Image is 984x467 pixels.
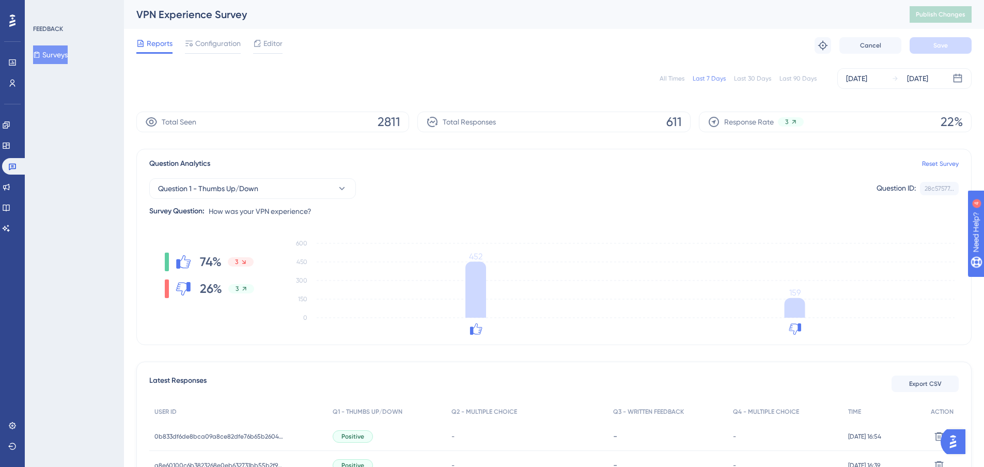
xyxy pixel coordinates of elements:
div: FEEDBACK [33,25,63,33]
tspan: 452 [469,252,482,261]
div: VPN Experience Survey [136,7,884,22]
button: Save [910,37,972,54]
button: Cancel [839,37,901,54]
span: Question 1 - Thumbs Up/Down [158,182,258,195]
span: Response Rate [724,116,774,128]
span: Save [933,41,948,50]
span: Question Analytics [149,158,210,170]
span: 611 [666,114,682,130]
span: Q2 - MULTIPLE CHOICE [451,408,517,416]
span: 3 [236,285,239,293]
tspan: 150 [298,295,307,303]
span: 26% [200,281,222,297]
span: 22% [941,114,963,130]
span: ACTION [931,408,954,416]
div: - [613,431,723,441]
button: Question 1 - Thumbs Up/Down [149,178,356,199]
div: Last 7 Days [693,74,726,83]
span: - [451,432,455,441]
span: Cancel [860,41,881,50]
span: Configuration [195,37,241,50]
span: Positive [341,432,364,441]
div: Question ID: [877,182,916,195]
a: Reset Survey [922,160,959,168]
tspan: 450 [296,258,307,266]
span: Reports [147,37,173,50]
iframe: UserGuiding AI Assistant Launcher [941,426,972,457]
span: 0b833df6de8bca09a8ce82dfe76b65b260431de069cb14d4e4a822d1d108ac7d [154,432,284,441]
div: [DATE] [846,72,867,85]
span: [DATE] 16:54 [848,432,881,441]
span: Need Help? [24,3,65,15]
span: 2811 [378,114,400,130]
button: Publish Changes [910,6,972,23]
span: Q3 - WRITTEN FEEDBACK [613,408,684,416]
div: Survey Question: [149,205,205,217]
span: 3 [235,258,238,266]
span: Latest Responses [149,375,207,393]
button: Export CSV [892,376,959,392]
span: Total Seen [162,116,196,128]
span: Q1 - THUMBS UP/DOWN [333,408,402,416]
tspan: 600 [296,240,307,247]
button: Surveys [33,45,68,64]
span: Publish Changes [916,10,965,19]
div: 28c57577... [925,184,954,193]
span: Total Responses [443,116,496,128]
tspan: 159 [789,288,801,298]
tspan: 0 [303,314,307,321]
tspan: 300 [296,277,307,284]
span: 74% [200,254,222,270]
div: [DATE] [907,72,928,85]
div: Last 90 Days [779,74,817,83]
span: Q4 - MULTIPLE CHOICE [733,408,799,416]
div: All Times [660,74,684,83]
div: Last 30 Days [734,74,771,83]
span: TIME [848,408,861,416]
span: How was your VPN experience? [209,205,311,217]
span: Editor [263,37,283,50]
span: 3 [785,118,788,126]
span: - [733,432,736,441]
span: USER ID [154,408,177,416]
span: Export CSV [909,380,942,388]
div: 4 [72,5,75,13]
